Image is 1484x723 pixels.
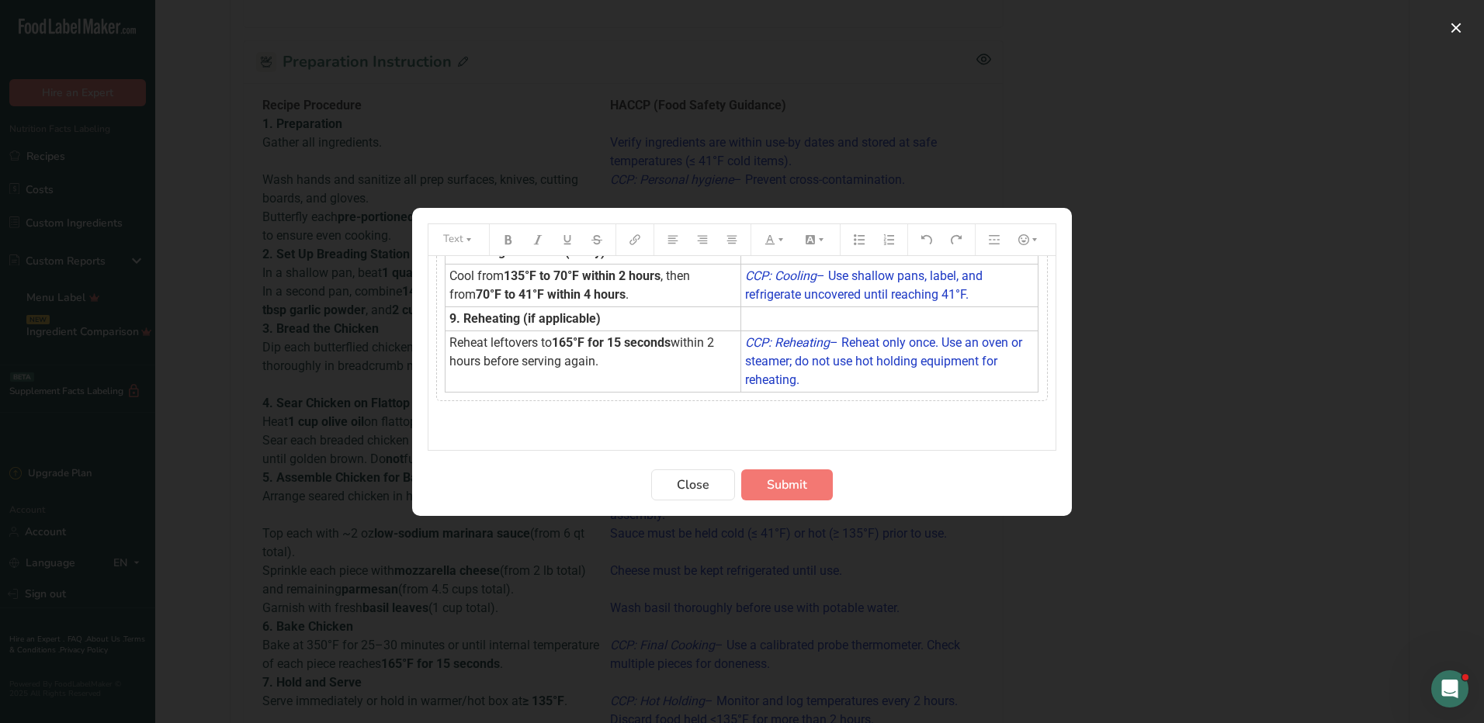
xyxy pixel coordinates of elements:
span: CCP: Cooling [745,268,817,283]
span: Cool from [449,268,504,283]
span: – Reheat only once. Use an oven or steamer; do not use hot holding equipment for reheating. [745,335,1025,387]
span: . [626,287,629,302]
span: Submit [767,476,807,494]
span: within 2 hours before serving again. [449,335,717,368]
span: Close [677,476,709,494]
span: – Use shallow pans, label, and refrigerate uncovered until reaching 41°F. [745,268,986,302]
button: Close [651,469,735,500]
button: Text [435,227,482,252]
span: 70°F to 41°F within 4 hours [476,287,626,302]
span: CCP: Reheating [745,335,830,350]
span: Reheat leftovers to [449,335,552,350]
span: , then from [449,268,693,302]
span: 8. Cooling Leftovers (if any) [449,244,605,259]
iframe: Intercom live chat [1431,670,1468,707]
button: Submit [741,469,833,500]
span: 135°F to 70°F within 2 hours [504,268,661,283]
span: 165°F for 15 seconds [552,335,671,350]
span: 9. Reheating (if applicable) [449,311,601,326]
